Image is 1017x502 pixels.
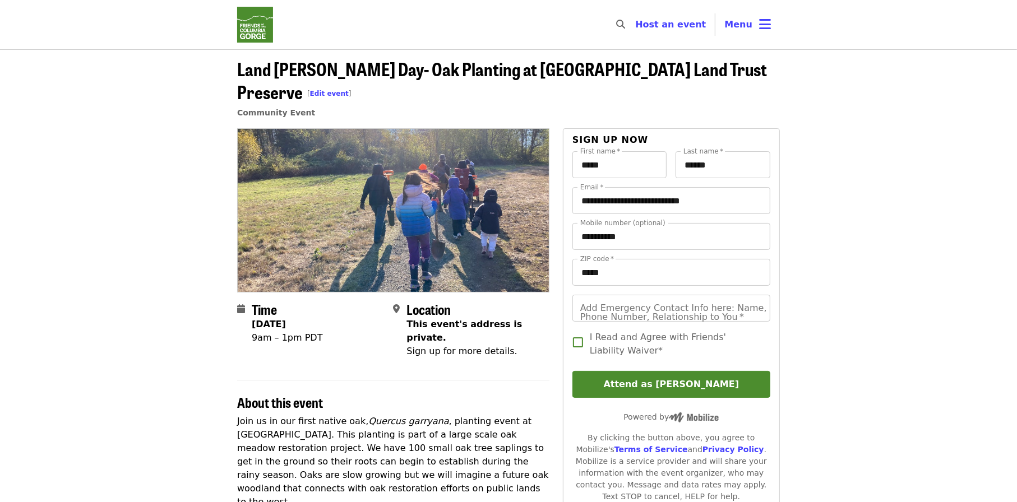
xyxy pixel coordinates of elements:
[614,445,688,454] a: Terms of Service
[572,151,667,178] input: First name
[724,19,752,30] span: Menu
[616,19,625,30] i: search icon
[237,7,273,43] img: Friends Of The Columbia Gorge - Home
[676,151,770,178] input: Last name
[406,299,451,319] span: Location
[252,299,277,319] span: Time
[406,319,522,343] span: This event's address is private.
[310,90,349,97] a: Edit event
[368,416,449,426] em: Quercus garryana
[237,304,245,314] i: calendar icon
[393,304,400,314] i: map-marker-alt icon
[702,445,764,454] a: Privacy Policy
[590,331,761,357] span: I Read and Agree with Friends' Liability Waiver*
[580,220,665,226] label: Mobile number (optional)
[572,134,649,145] span: Sign up now
[307,90,352,97] span: [ ]
[580,184,604,190] label: Email
[635,19,706,30] a: Host an event
[572,187,770,214] input: Email
[237,108,315,117] a: Community Event
[572,371,770,398] button: Attend as [PERSON_NAME]
[623,412,719,421] span: Powered by
[238,129,549,291] img: Land Steward Day- Oak Planting at Cape Horn Land Trust Preserve organized by Friends Of The Colum...
[759,16,771,32] i: bars icon
[237,392,323,412] span: About this event
[572,295,770,322] input: Add Emergency Contact Info here: Name, Phone Number, Relationship to You
[572,259,770,286] input: ZIP code
[632,11,641,38] input: Search
[252,331,323,345] div: 9am – 1pm PDT
[406,346,517,356] span: Sign up for more details.
[572,223,770,250] input: Mobile number (optional)
[252,319,286,329] strong: [DATE]
[715,11,780,38] button: Toggle account menu
[237,55,767,105] span: Land [PERSON_NAME] Day- Oak Planting at [GEOGRAPHIC_DATA] Land Trust Preserve
[669,412,719,422] img: Powered by Mobilize
[683,148,723,155] label: Last name
[580,148,621,155] label: First name
[580,255,614,262] label: ZIP code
